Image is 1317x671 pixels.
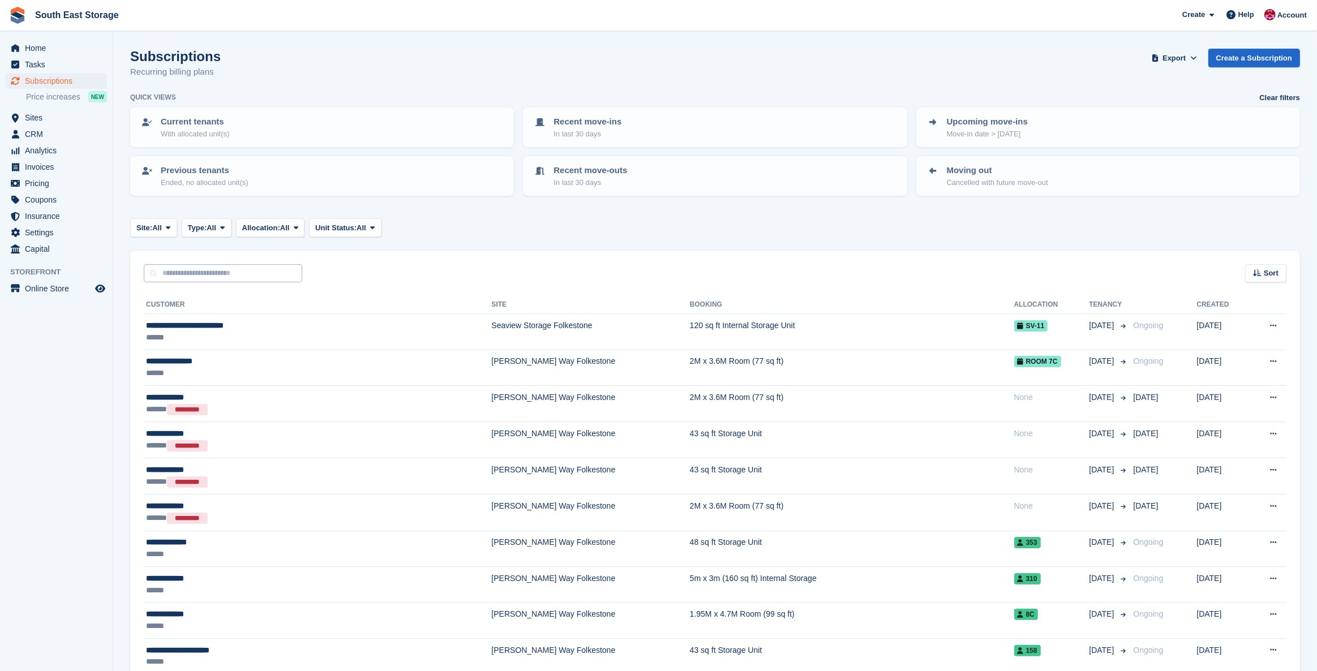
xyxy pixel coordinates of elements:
[1014,464,1089,476] div: None
[491,603,689,638] td: [PERSON_NAME] Way Folkestone
[690,458,1014,494] td: 43 sq ft Storage Unit
[1089,464,1116,476] span: [DATE]
[1196,314,1248,350] td: [DATE]
[1196,385,1248,421] td: [DATE]
[182,218,231,237] button: Type: All
[947,177,1048,188] p: Cancelled with future move-out
[10,266,113,278] span: Storefront
[144,296,491,314] th: Customer
[6,192,107,208] a: menu
[130,49,221,64] h1: Subscriptions
[1089,320,1116,332] span: [DATE]
[1196,494,1248,531] td: [DATE]
[25,225,93,240] span: Settings
[357,222,366,234] span: All
[1133,393,1158,402] span: [DATE]
[6,281,107,296] a: menu
[136,222,152,234] span: Site:
[236,218,305,237] button: Allocation: All
[491,531,689,566] td: [PERSON_NAME] Way Folkestone
[93,282,107,295] a: Preview store
[25,126,93,142] span: CRM
[161,128,229,140] p: With allocated unit(s)
[491,458,689,494] td: [PERSON_NAME] Way Folkestone
[1133,501,1158,510] span: [DATE]
[6,241,107,257] a: menu
[25,57,93,72] span: Tasks
[25,208,93,224] span: Insurance
[1196,603,1248,638] td: [DATE]
[130,218,177,237] button: Site: All
[25,73,93,89] span: Subscriptions
[917,157,1299,195] a: Moving out Cancelled with future move-out
[1089,355,1116,367] span: [DATE]
[1133,465,1158,474] span: [DATE]
[1196,531,1248,566] td: [DATE]
[6,40,107,56] a: menu
[1089,573,1116,584] span: [DATE]
[188,222,207,234] span: Type:
[26,91,107,103] a: Price increases NEW
[130,92,176,102] h6: Quick views
[152,222,162,234] span: All
[1089,428,1116,440] span: [DATE]
[690,385,1014,421] td: 2M x 3.6M Room (77 sq ft)
[1196,350,1248,385] td: [DATE]
[1149,49,1199,67] button: Export
[1196,458,1248,494] td: [DATE]
[947,164,1048,177] p: Moving out
[6,143,107,158] a: menu
[1089,644,1116,656] span: [DATE]
[6,73,107,89] a: menu
[1133,321,1163,330] span: Ongoing
[524,109,906,146] a: Recent move-ins In last 30 days
[917,109,1299,146] a: Upcoming move-ins Move-in date > [DATE]
[6,57,107,72] a: menu
[315,222,357,234] span: Unit Status:
[947,115,1028,128] p: Upcoming move-ins
[1238,9,1254,20] span: Help
[161,164,248,177] p: Previous tenants
[207,222,216,234] span: All
[1264,268,1279,279] span: Sort
[1133,356,1163,365] span: Ongoing
[1014,356,1061,367] span: Room 7c
[1264,9,1276,20] img: Roger Norris
[1196,422,1248,458] td: [DATE]
[130,66,221,79] p: Recurring billing plans
[25,241,93,257] span: Capital
[1014,609,1038,620] span: 8C
[25,192,93,208] span: Coupons
[6,225,107,240] a: menu
[25,110,93,126] span: Sites
[491,422,689,458] td: [PERSON_NAME] Way Folkestone
[1182,9,1205,20] span: Create
[1133,537,1163,547] span: Ongoing
[1014,428,1089,440] div: None
[1089,296,1129,314] th: Tenancy
[25,143,93,158] span: Analytics
[161,115,229,128] p: Current tenants
[947,128,1028,140] p: Move-in date > [DATE]
[6,208,107,224] a: menu
[131,157,513,195] a: Previous tenants Ended, no allocated unit(s)
[26,92,80,102] span: Price increases
[491,567,689,603] td: [PERSON_NAME] Way Folkestone
[31,6,123,24] a: South East Storage
[131,109,513,146] a: Current tenants With allocated unit(s)
[1014,296,1089,314] th: Allocation
[6,159,107,175] a: menu
[690,531,1014,566] td: 48 sq ft Storage Unit
[1133,646,1163,655] span: Ongoing
[1162,53,1186,64] span: Export
[554,115,621,128] p: Recent move-ins
[491,350,689,385] td: [PERSON_NAME] Way Folkestone
[25,40,93,56] span: Home
[1089,500,1116,512] span: [DATE]
[161,177,248,188] p: Ended, no allocated unit(s)
[554,164,627,177] p: Recent move-outs
[524,157,906,195] a: Recent move-outs In last 30 days
[690,494,1014,531] td: 2M x 3.6M Room (77 sq ft)
[491,494,689,531] td: [PERSON_NAME] Way Folkestone
[9,7,26,24] img: stora-icon-8386f47178a22dfd0bd8f6a31ec36ba5ce8667c1dd55bd0f319d3a0aa187defe.svg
